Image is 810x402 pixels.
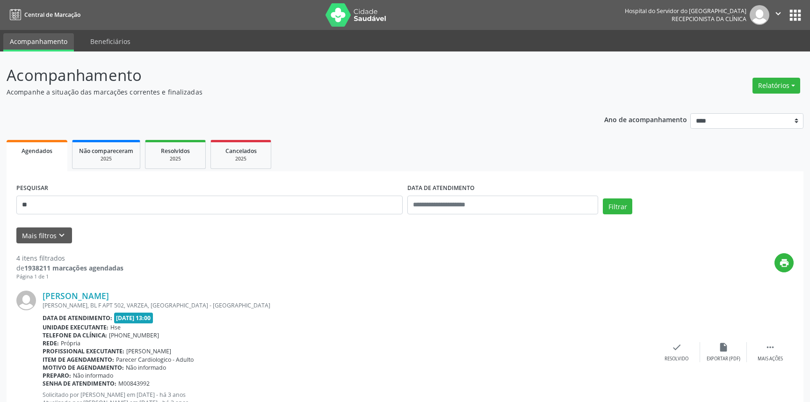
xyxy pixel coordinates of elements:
[22,147,52,155] span: Agendados
[750,5,769,25] img: img
[718,342,729,352] i: insert_drive_file
[773,8,783,19] i: 
[774,253,794,272] button: print
[79,147,133,155] span: Não compareceram
[603,198,632,214] button: Filtrar
[625,7,746,15] div: Hospital do Servidor do [GEOGRAPHIC_DATA]
[407,181,475,196] label: DATA DE ATENDIMENTO
[217,155,264,162] div: 2025
[43,314,112,322] b: Data de atendimento:
[16,227,72,244] button: Mais filtroskeyboard_arrow_down
[84,33,137,50] a: Beneficiários
[43,372,71,380] b: Preparo:
[126,364,166,372] span: Não informado
[769,5,787,25] button: 
[779,258,789,268] i: print
[672,342,682,352] i: check
[672,15,746,23] span: Recepcionista da clínica
[225,147,257,155] span: Cancelados
[116,356,194,364] span: Parecer Cardiologico - Adulto
[126,347,171,355] span: [PERSON_NAME]
[110,323,121,331] span: Hse
[24,263,123,272] strong: 1938211 marcações agendadas
[61,339,80,347] span: Própria
[161,147,190,155] span: Resolvidos
[765,342,775,352] i: 
[7,7,80,22] a: Central de Marcação
[16,263,123,273] div: de
[43,323,108,331] b: Unidade executante:
[665,356,688,362] div: Resolvido
[604,113,687,125] p: Ano de acompanhamento
[16,291,36,310] img: img
[758,356,783,362] div: Mais ações
[707,356,740,362] div: Exportar (PDF)
[787,7,803,23] button: apps
[73,372,113,380] span: Não informado
[118,380,150,387] span: M00843992
[752,78,800,94] button: Relatórios
[152,155,199,162] div: 2025
[43,339,59,347] b: Rede:
[114,313,153,323] span: [DATE] 13:00
[43,331,107,339] b: Telefone da clínica:
[79,155,133,162] div: 2025
[43,301,653,309] div: [PERSON_NAME], BL F APT 502, VARZEA, [GEOGRAPHIC_DATA] - [GEOGRAPHIC_DATA]
[24,11,80,19] span: Central de Marcação
[16,273,123,281] div: Página 1 de 1
[43,356,114,364] b: Item de agendamento:
[16,253,123,263] div: 4 itens filtrados
[16,181,48,196] label: PESQUISAR
[7,87,564,97] p: Acompanhe a situação das marcações correntes e finalizadas
[43,291,109,301] a: [PERSON_NAME]
[7,64,564,87] p: Acompanhamento
[43,364,124,372] b: Motivo de agendamento:
[3,33,74,51] a: Acompanhamento
[109,331,159,339] span: [PHONE_NUMBER]
[43,380,116,387] b: Senha de atendimento:
[57,230,67,241] i: keyboard_arrow_down
[43,347,124,355] b: Profissional executante:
